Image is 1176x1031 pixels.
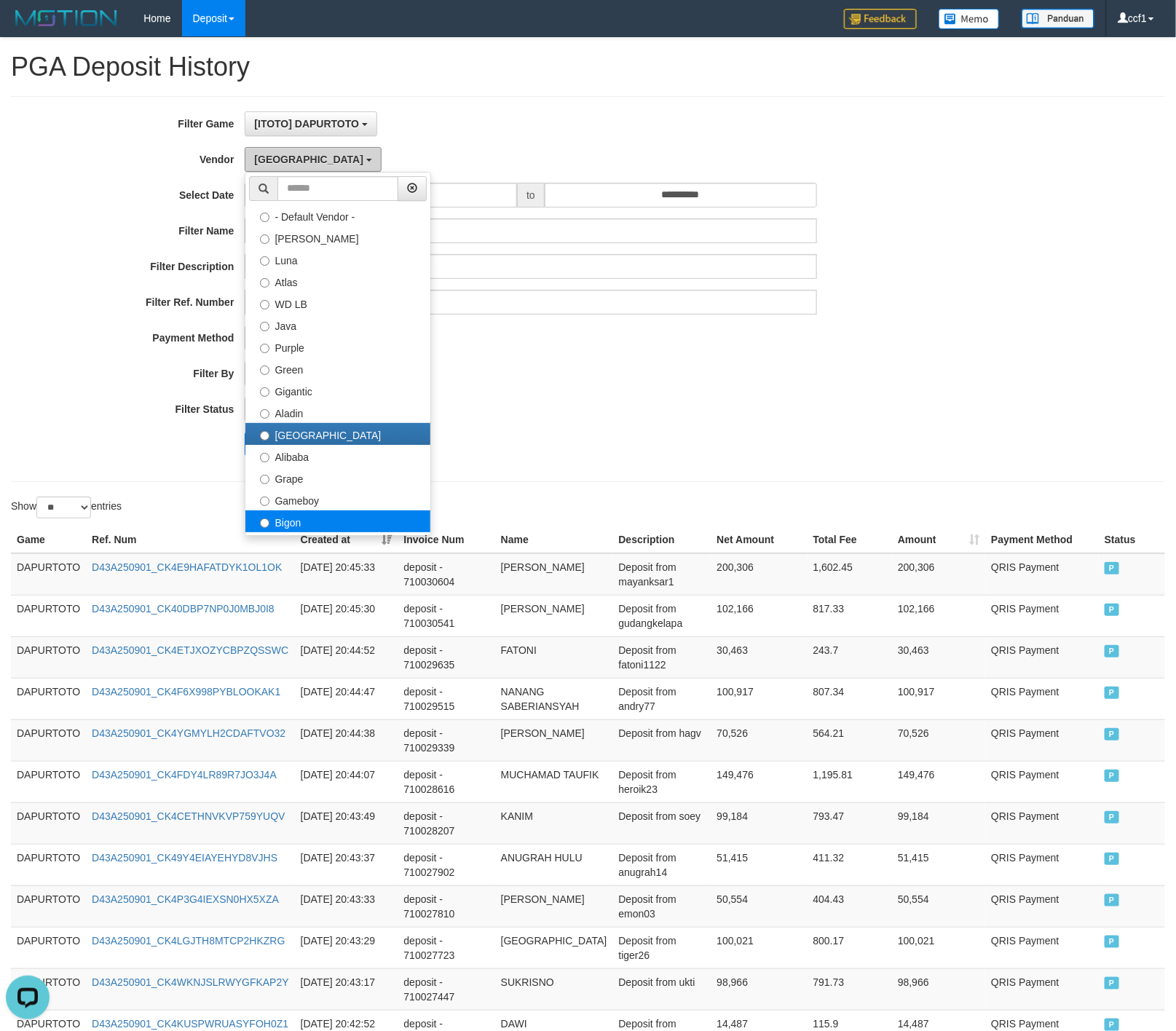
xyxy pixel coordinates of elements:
th: Status [1099,526,1165,553]
label: [GEOGRAPHIC_DATA] [245,423,430,445]
img: MOTION_logo.png [11,7,122,29]
td: 1,602.45 [808,553,892,596]
td: 807.34 [808,678,892,719]
td: Deposit from tiger26 [613,927,711,968]
td: [DATE] 20:43:49 [295,802,398,844]
td: deposit - 710028207 [398,802,494,844]
td: deposit - 710030541 [398,595,494,636]
td: 99,184 [892,802,985,844]
td: DAPURTOTO [11,553,86,596]
td: [DATE] 20:43:33 [295,885,398,927]
th: Net Amount [711,526,807,553]
th: Total Fee [808,526,892,553]
td: DAPURTOTO [11,636,86,678]
td: 70,526 [892,719,985,761]
a: D43A250901_CK4F6X998PYBLOOKAK1 [92,686,280,698]
td: 100,917 [711,678,807,719]
span: PAID [1105,811,1119,823]
input: Gameboy [260,497,269,506]
td: [DATE] 20:43:37 [295,844,398,885]
a: D43A250901_CK4LGJTH8MTCP2HKZRG [92,935,285,947]
td: Deposit from fatoni1122 [613,636,711,678]
td: Deposit from heroik23 [613,761,711,802]
input: Green [260,366,269,375]
td: 50,554 [711,885,807,927]
img: panduan.png [1022,9,1094,28]
td: 51,415 [892,844,985,885]
a: D43A250901_CK4FDY4LR89R7JO3J4A [92,769,277,781]
span: [ITOTO] DAPURTOTO [254,118,359,130]
th: Game [11,526,86,553]
td: [PERSON_NAME] [495,885,613,927]
label: Java [245,314,430,336]
label: Alibaba [245,445,430,467]
a: D43A250901_CK40DBP7NP0J0MBJ0I8 [92,603,275,615]
td: 50,554 [892,885,985,927]
a: D43A250901_CK4CETHNVKVP759YUQV [92,810,285,822]
td: 149,476 [711,761,807,802]
td: QRIS Payment [985,968,1099,1010]
td: NANANG SABERIANSYAH [495,678,613,719]
td: [DATE] 20:44:07 [295,761,398,802]
td: Deposit from gudangkelapa [613,595,711,636]
input: Java [260,322,269,331]
td: deposit - 710029339 [398,719,494,761]
span: PAID [1105,728,1119,740]
td: deposit - 710029635 [398,636,494,678]
img: Button%20Memo.svg [939,9,1000,29]
td: 99,184 [711,802,807,844]
td: 404.43 [808,885,892,927]
td: Deposit from anugrah14 [613,844,711,885]
span: PAID [1105,853,1119,865]
td: 200,306 [892,553,985,596]
td: 149,476 [892,761,985,802]
span: PAID [1105,770,1119,782]
td: Deposit from soey [613,802,711,844]
td: 100,021 [892,927,985,968]
td: 102,166 [892,595,985,636]
span: PAID [1105,562,1119,574]
span: PAID [1105,1019,1119,1031]
td: [PERSON_NAME] [495,553,613,596]
th: Name [495,526,613,553]
td: [DATE] 20:45:30 [295,595,398,636]
td: DAPURTOTO [11,802,86,844]
input: [GEOGRAPHIC_DATA] [260,431,269,441]
label: Green [245,358,430,379]
label: [PERSON_NAME] [245,226,430,248]
td: FATONI [495,636,613,678]
td: QRIS Payment [985,719,1099,761]
td: 102,166 [711,595,807,636]
td: 100,917 [892,678,985,719]
td: QRIS Payment [985,595,1099,636]
label: WD LB [245,292,430,314]
span: PAID [1105,936,1119,948]
a: D43A250901_CK49Y4EIAYEHYD8VJHS [92,852,277,864]
span: to [517,183,545,208]
label: Gigantic [245,379,430,401]
label: - Default Vendor - [245,205,430,226]
input: - Default Vendor - [260,213,269,222]
td: 200,306 [711,553,807,596]
td: 791.73 [808,968,892,1010]
td: DAPURTOTO [11,885,86,927]
a: D43A250901_CK4WKNJSLRWYGFKAP2Y [92,976,289,988]
td: [DATE] 20:44:38 [295,719,398,761]
label: Aladin [245,401,430,423]
th: Ref. Num [86,526,295,553]
label: Allstar [245,532,430,554]
td: Deposit from andry77 [613,678,711,719]
span: PAID [1105,687,1119,699]
td: 70,526 [711,719,807,761]
input: Purple [260,344,269,353]
th: Payment Method [985,526,1099,553]
td: [DATE] 20:43:17 [295,968,398,1010]
td: deposit - 710027723 [398,927,494,968]
img: Feedback.jpg [844,9,917,29]
td: 243.7 [808,636,892,678]
td: DAPURTOTO [11,927,86,968]
input: Bigon [260,518,269,528]
td: [DATE] 20:44:47 [295,678,398,719]
h1: PGA Deposit History [11,52,1165,82]
th: Invoice Num [398,526,494,553]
